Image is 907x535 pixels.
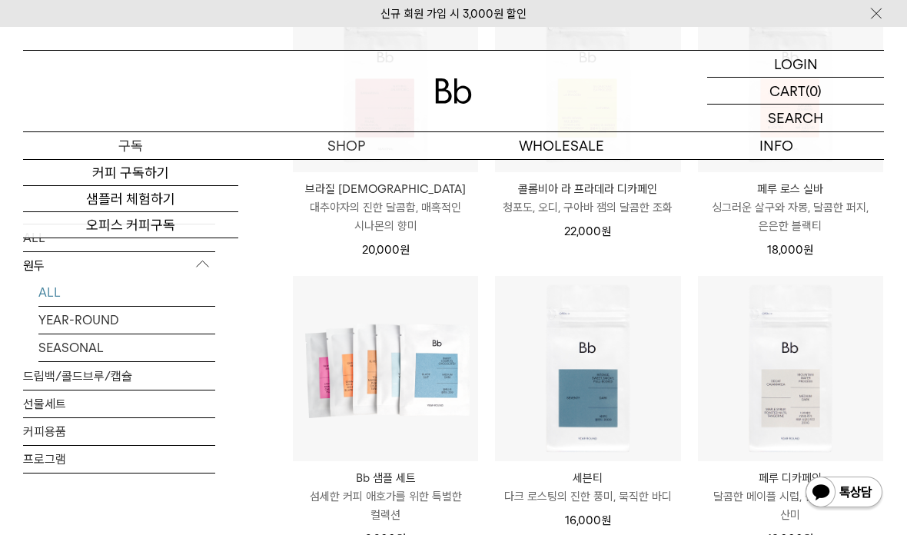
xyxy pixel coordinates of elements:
img: 카카오톡 채널 1:1 채팅 버튼 [804,475,884,512]
span: 원 [601,513,611,527]
img: 세븐티 [495,276,680,461]
a: 세븐티 다크 로스팅의 진한 풍미, 묵직한 바디 [495,469,680,506]
a: 프로그램 [23,445,215,472]
span: 18,000 [767,243,813,257]
a: SHOP [238,132,453,159]
p: WHOLESALE [453,132,669,159]
p: 대추야자의 진한 달콤함, 매혹적인 시나몬의 향미 [293,198,478,235]
a: 커피 구독하기 [23,160,238,186]
span: 원 [803,243,813,257]
p: 페루 디카페인 [698,469,883,487]
p: 섬세한 커피 애호가를 위한 특별한 컬렉션 [293,487,478,524]
a: 커피용품 [23,417,215,444]
p: 브라질 [DEMOGRAPHIC_DATA] [293,180,478,198]
a: YEAR-ROUND [38,306,215,333]
a: 신규 회원 가입 시 3,000원 할인 [380,7,527,21]
span: 22,000 [564,224,611,238]
p: 싱그러운 살구와 자몽, 달콤한 퍼지, 은은한 블랙티 [698,198,883,235]
a: LOGIN [707,51,884,78]
p: 콜롬비아 라 프라데라 디카페인 [495,180,680,198]
span: 20,000 [362,243,410,257]
a: 샘플러 체험하기 [23,186,238,212]
p: LOGIN [774,51,818,77]
a: 선물세트 [23,390,215,417]
span: 16,000 [565,513,611,527]
a: 브라질 [DEMOGRAPHIC_DATA] 대추야자의 진한 달콤함, 매혹적인 시나몬의 향미 [293,180,478,235]
a: 오피스 커피구독 [23,212,238,238]
a: CART (0) [707,78,884,105]
a: Bb 샘플 세트 섬세한 커피 애호가를 위한 특별한 컬렉션 [293,469,478,524]
img: Bb 샘플 세트 [293,276,478,461]
a: 드립백/콜드브루/캡슐 [23,362,215,389]
img: 로고 [435,78,472,104]
p: 달콤한 메이플 시럽, 감귤의 편안한 산미 [698,487,883,524]
p: 세븐티 [495,469,680,487]
a: 콜롬비아 라 프라데라 디카페인 청포도, 오디, 구아바 잼의 달콤한 조화 [495,180,680,217]
p: 다크 로스팅의 진한 풍미, 묵직한 바디 [495,487,680,506]
p: INFO [669,132,884,159]
p: 원두 [23,251,215,279]
a: SEASONAL [38,334,215,361]
p: 페루 로스 실바 [698,180,883,198]
p: CART [769,78,806,104]
a: 페루 로스 실바 싱그러운 살구와 자몽, 달콤한 퍼지, 은은한 블랙티 [698,180,883,235]
span: 원 [601,224,611,238]
p: Bb 샘플 세트 [293,469,478,487]
a: ALL [38,278,215,305]
span: 원 [400,243,410,257]
p: 청포도, 오디, 구아바 잼의 달콤한 조화 [495,198,680,217]
img: 페루 디카페인 [698,276,883,461]
p: SEARCH [768,105,823,131]
a: 구독 [23,132,238,159]
a: 페루 디카페인 달콤한 메이플 시럽, 감귤의 편안한 산미 [698,469,883,524]
p: (0) [806,78,822,104]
